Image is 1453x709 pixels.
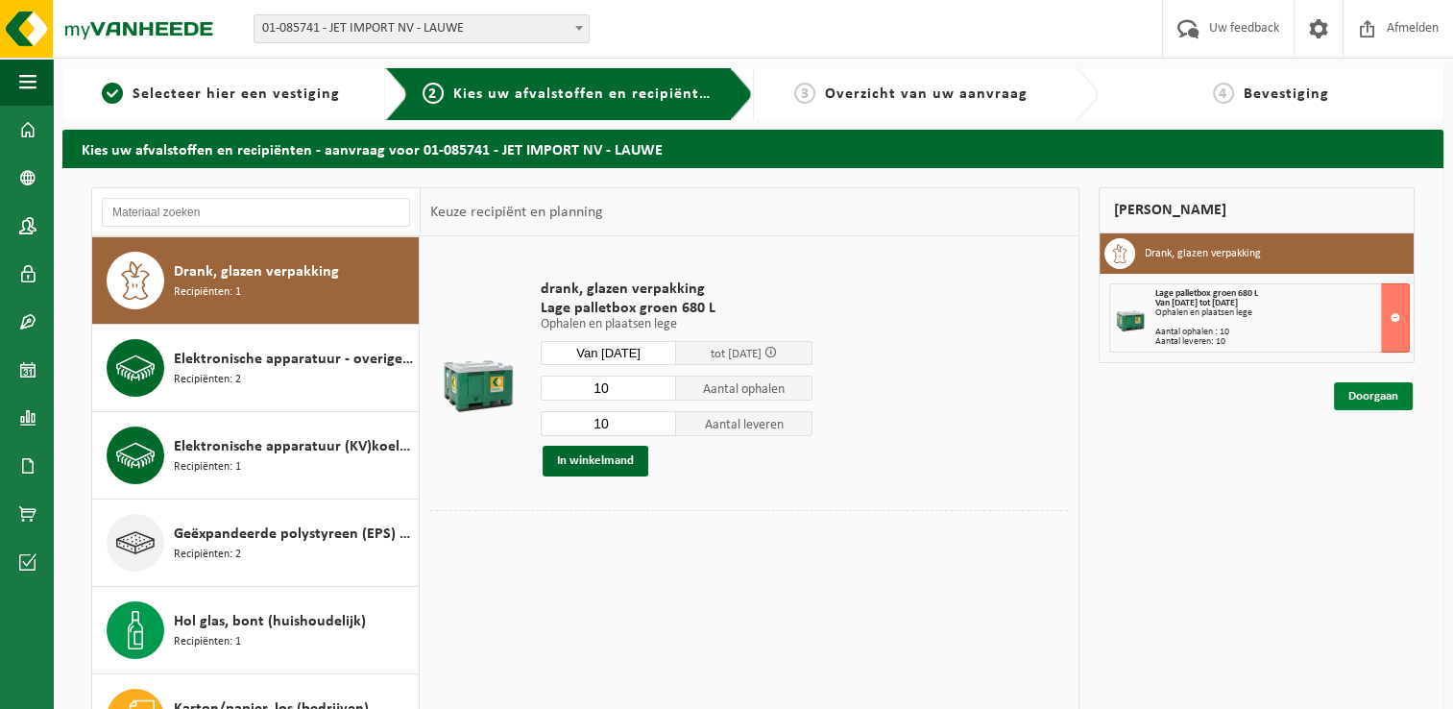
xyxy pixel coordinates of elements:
[1244,86,1329,102] span: Bevestiging
[174,633,241,651] span: Recipiënten: 1
[711,348,762,360] span: tot [DATE]
[676,411,812,436] span: Aantal leveren
[174,610,366,633] span: Hol glas, bont (huishoudelijk)
[92,412,420,500] button: Elektronische apparatuur (KV)koelvries, industrieel Recipiënten: 1
[102,198,410,227] input: Materiaal zoeken
[174,283,241,302] span: Recipiënten: 1
[1155,328,1410,337] div: Aantal ophalen : 10
[92,325,420,412] button: Elektronische apparatuur - overige (OVE) Recipiënten: 2
[62,130,1443,167] h2: Kies uw afvalstoffen en recipiënten - aanvraag voor 01-085741 - JET IMPORT NV - LAUWE
[174,348,414,371] span: Elektronische apparatuur - overige (OVE)
[254,14,590,43] span: 01-085741 - JET IMPORT NV - LAUWE
[1099,187,1416,233] div: [PERSON_NAME]
[174,371,241,389] span: Recipiënten: 2
[676,376,812,401] span: Aantal ophalen
[92,237,420,325] button: Drank, glazen verpakking Recipiënten: 1
[72,83,370,106] a: 1Selecteer hier een vestiging
[174,260,339,283] span: Drank, glazen verpakking
[254,15,589,42] span: 01-085741 - JET IMPORT NV - LAUWE
[92,587,420,674] button: Hol glas, bont (huishoudelijk) Recipiënten: 1
[174,435,414,458] span: Elektronische apparatuur (KV)koelvries, industrieel
[794,83,815,104] span: 3
[1334,382,1413,410] a: Doorgaan
[1213,83,1234,104] span: 4
[541,318,812,331] p: Ophalen en plaatsen lege
[421,188,613,236] div: Keuze recipiënt en planning
[423,83,444,104] span: 2
[1155,288,1258,299] span: Lage palletbox groen 680 L
[541,299,812,318] span: Lage palletbox groen 680 L
[133,86,340,102] span: Selecteer hier een vestiging
[541,341,677,365] input: Selecteer datum
[543,446,648,477] button: In winkelmand
[1155,337,1410,347] div: Aantal leveren: 10
[174,523,414,546] span: Geëxpandeerde polystyreen (EPS) verpakking (< 1 m² per stuk), recycleerbaar
[174,458,241,477] span: Recipiënten: 1
[1145,238,1261,269] h3: Drank, glazen verpakking
[541,280,812,299] span: drank, glazen verpakking
[102,83,123,104] span: 1
[453,86,717,102] span: Kies uw afvalstoffen en recipiënten
[92,500,420,587] button: Geëxpandeerde polystyreen (EPS) verpakking (< 1 m² per stuk), recycleerbaar Recipiënten: 2
[1155,308,1410,318] div: Ophalen en plaatsen lege
[825,86,1028,102] span: Overzicht van uw aanvraag
[174,546,241,564] span: Recipiënten: 2
[1155,298,1238,308] strong: Van [DATE] tot [DATE]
